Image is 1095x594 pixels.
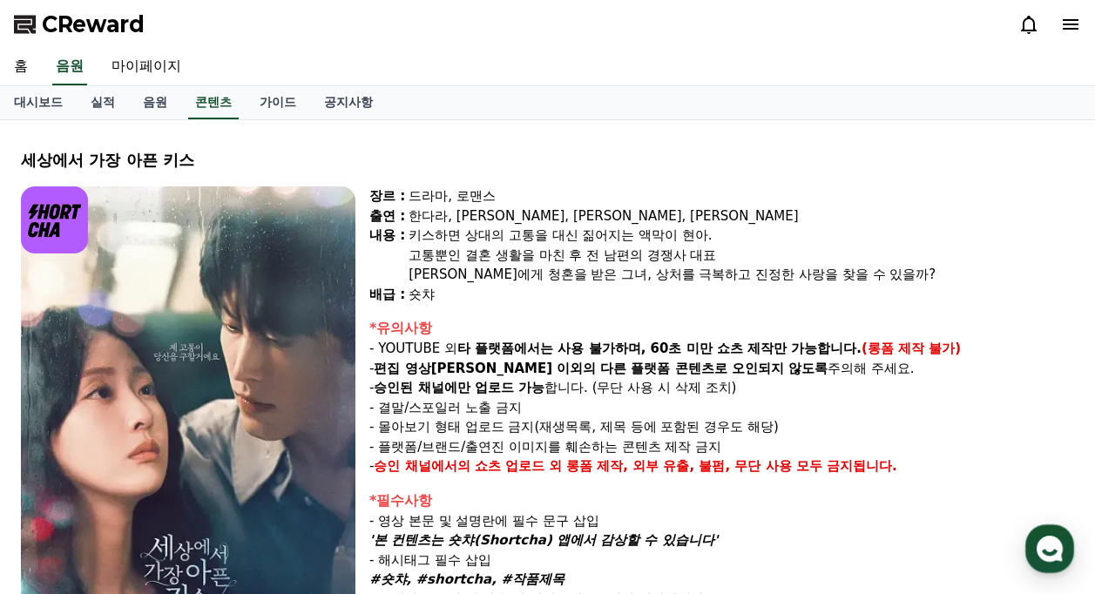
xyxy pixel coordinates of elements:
div: [PERSON_NAME]에게 청혼을 받은 그녀, 상처를 극복하고 진정한 사랑을 찾을 수 있을까? [409,265,1074,285]
p: - 영상 본문 및 설명란에 필수 문구 삽입 [369,511,1074,531]
p: - 주의해 주세요. [369,359,1074,379]
div: 드라마, 로맨스 [409,186,1074,206]
p: - [369,456,1074,476]
p: - 몰아보기 형태 업로드 금지(재생목록, 제목 등에 포함된 경우도 해당) [369,417,1074,437]
div: 숏챠 [409,285,1074,305]
strong: 편집 영상[PERSON_NAME] 이외의 [374,361,596,376]
em: '본 컨텐츠는 숏챠(Shortcha) 앱에서 감상할 수 있습니다' [369,532,718,548]
p: - 결말/스포일러 노출 금지 [369,398,1074,418]
p: - 플랫폼/브랜드/출연진 이미지를 훼손하는 콘텐츠 제작 금지 [369,437,1074,457]
a: 음원 [52,49,87,85]
img: logo [21,186,88,253]
div: 출연 : [369,206,405,226]
div: 장르 : [369,186,405,206]
strong: 승인된 채널에만 업로드 가능 [374,380,544,395]
div: 한다라, [PERSON_NAME], [PERSON_NAME], [PERSON_NAME] [409,206,1074,226]
a: 가이드 [246,86,310,119]
p: - 해시태그 필수 삽입 [369,550,1074,570]
div: 세상에서 가장 아픈 키스 [21,148,1074,172]
div: 키스하면 상대의 고통을 대신 짊어지는 액막이 현아. [409,226,1074,246]
a: 음원 [129,86,181,119]
strong: (롱폼 제작 불가) [862,341,961,356]
em: #숏챠, #shortcha, #작품제목 [369,571,564,587]
a: 실적 [77,86,129,119]
span: CReward [42,10,145,38]
strong: 타 플랫폼에서는 사용 불가하며, 60초 미만 쇼츠 제작만 가능합니다. [457,341,862,356]
a: CReward [14,10,145,38]
a: 공지사항 [310,86,387,119]
div: 내용 : [369,226,405,285]
div: *필수사항 [369,490,1074,511]
strong: 승인 채널에서의 쇼츠 업로드 외 [374,458,562,474]
strong: 롱폼 제작, 외부 유출, 불펌, 무단 사용 모두 금지됩니다. [566,458,897,474]
strong: 다른 플랫폼 콘텐츠로 오인되지 않도록 [600,361,828,376]
p: - YOUTUBE 외 [369,339,1074,359]
p: - 합니다. (무단 사용 시 삭제 조치) [369,378,1074,398]
a: 콘텐츠 [188,86,239,119]
div: 배급 : [369,285,405,305]
div: *유의사항 [369,318,1074,339]
a: 마이페이지 [98,49,195,85]
div: 고통뿐인 결혼 생활을 마친 후 전 남편의 경쟁사 대표 [409,246,1074,266]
